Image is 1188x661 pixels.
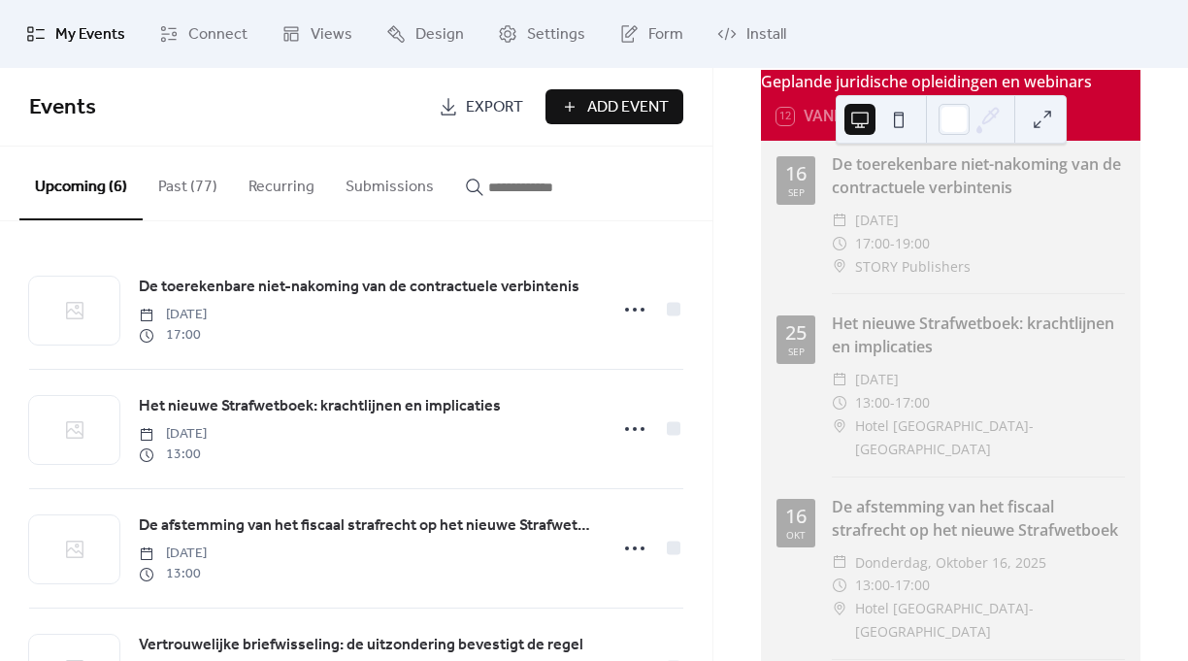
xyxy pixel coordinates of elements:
[832,152,1125,199] div: De toerekenbare niet-nakoming van de contractuele verbintenis
[785,164,807,183] div: 16
[855,391,890,414] span: 13:00
[139,544,207,564] span: [DATE]
[895,232,930,255] span: 19:00
[832,209,847,232] div: ​
[832,255,847,279] div: ​
[832,232,847,255] div: ​
[424,89,538,124] a: Export
[19,147,143,220] button: Upcoming (6)
[139,275,579,300] a: De toerekenbare niet-nakoming van de contractuele verbintenis
[855,574,890,597] span: 13:00
[466,96,523,119] span: Export
[12,8,140,60] a: My Events
[855,255,971,279] span: STORY Publishers
[785,323,807,343] div: 25
[139,394,501,419] a: Het nieuwe Strafwetboek: krachtlijnen en implicaties
[587,96,669,119] span: Add Event
[855,551,1046,575] span: donderdag, oktober 16, 2025
[605,8,698,60] a: Form
[832,597,847,620] div: ​
[139,325,207,346] span: 17:00
[895,391,930,414] span: 17:00
[139,633,583,658] a: Vertrouwelijke briefwisseling: de uitzondering bevestigt de regel
[139,513,596,539] a: De afstemming van het fiscaal strafrecht op het nieuwe Strafwetboek
[832,495,1125,542] div: De afstemming van het fiscaal strafrecht op het nieuwe Strafwetboek
[545,89,683,124] button: Add Event
[785,507,807,526] div: 16
[832,312,1125,358] div: Het nieuwe Strafwetboek: krachtlijnen en implicaties
[890,391,895,414] span: -
[832,574,847,597] div: ​
[330,147,449,218] button: Submissions
[890,232,895,255] span: -
[890,574,895,597] span: -
[483,8,600,60] a: Settings
[832,551,847,575] div: ​
[139,424,207,445] span: [DATE]
[372,8,478,60] a: Design
[139,445,207,465] span: 13:00
[786,530,806,540] div: okt
[855,368,899,391] span: [DATE]
[648,23,683,47] span: Form
[143,147,233,218] button: Past (77)
[703,8,801,60] a: Install
[527,23,585,47] span: Settings
[139,514,596,538] span: De afstemming van het fiscaal strafrecht op het nieuwe Strafwetboek
[29,86,96,129] span: Events
[139,634,583,657] span: Vertrouwelijke briefwisseling: de uitzondering bevestigt de regel
[832,414,847,438] div: ​
[311,23,352,47] span: Views
[139,305,207,325] span: [DATE]
[139,276,579,299] span: De toerekenbare niet-nakoming van de contractuele verbintenis
[233,147,330,218] button: Recurring
[761,70,1140,93] div: Geplande juridische opleidingen en webinars
[855,597,1125,644] span: Hotel [GEOGRAPHIC_DATA]-[GEOGRAPHIC_DATA]
[188,23,247,47] span: Connect
[895,574,930,597] span: 17:00
[832,368,847,391] div: ​
[267,8,367,60] a: Views
[139,564,207,584] span: 13:00
[415,23,464,47] span: Design
[145,8,262,60] a: Connect
[832,391,847,414] div: ​
[788,187,805,197] div: sep
[55,23,125,47] span: My Events
[139,395,501,418] span: Het nieuwe Strafwetboek: krachtlijnen en implicaties
[855,414,1125,461] span: Hotel [GEOGRAPHIC_DATA]-[GEOGRAPHIC_DATA]
[746,23,786,47] span: Install
[855,232,890,255] span: 17:00
[788,347,805,356] div: sep
[855,209,899,232] span: [DATE]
